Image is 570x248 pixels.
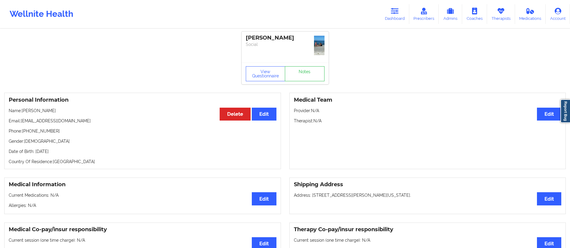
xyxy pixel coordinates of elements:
[294,181,562,188] h3: Shipping Address
[9,118,276,124] p: Email: [EMAIL_ADDRESS][DOMAIN_NAME]
[294,226,562,233] h3: Therapy Co-pay/insur responsibility
[9,192,276,198] p: Current Medications: N/A
[487,4,515,24] a: Therapists
[294,237,562,243] p: Current session (one time charge): N/A
[9,148,276,154] p: Date of Birth: [DATE]
[9,159,276,165] p: Country Of Residence: [GEOGRAPHIC_DATA]
[285,66,325,81] a: Notes
[515,4,546,24] a: Medications
[560,99,570,123] a: Report Bug
[462,4,487,24] a: Coaches
[294,108,562,114] p: Provider: N/A
[9,202,276,208] p: Allergies: N/A
[9,108,276,114] p: Name: [PERSON_NAME]
[252,192,276,205] button: Edit
[9,226,276,233] h3: Medical Co-pay/insur responsibility
[252,108,276,121] button: Edit
[537,108,561,121] button: Edit
[9,138,276,144] p: Gender: [DEMOGRAPHIC_DATA]
[546,4,570,24] a: Account
[9,97,276,103] h3: Personal Information
[439,4,462,24] a: Admins
[246,41,325,47] p: Social
[220,108,251,121] button: Delete
[9,237,276,243] p: Current session (one time charge): N/A
[9,128,276,134] p: Phone: [PHONE_NUMBER]
[537,192,561,205] button: Edit
[9,181,276,188] h3: Medical Information
[294,192,562,198] p: Address: [STREET_ADDRESS][PERSON_NAME][US_STATE].
[294,118,562,124] p: Therapist: N/A
[409,4,439,24] a: Prescribers
[246,66,285,81] button: View Questionnaire
[314,36,325,55] img: db58553d-494f-4995-9c37-5d4bf00e52b4IMG_1578.JPG
[380,4,409,24] a: Dashboard
[246,34,325,41] div: [PERSON_NAME]
[294,97,562,103] h3: Medical Team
